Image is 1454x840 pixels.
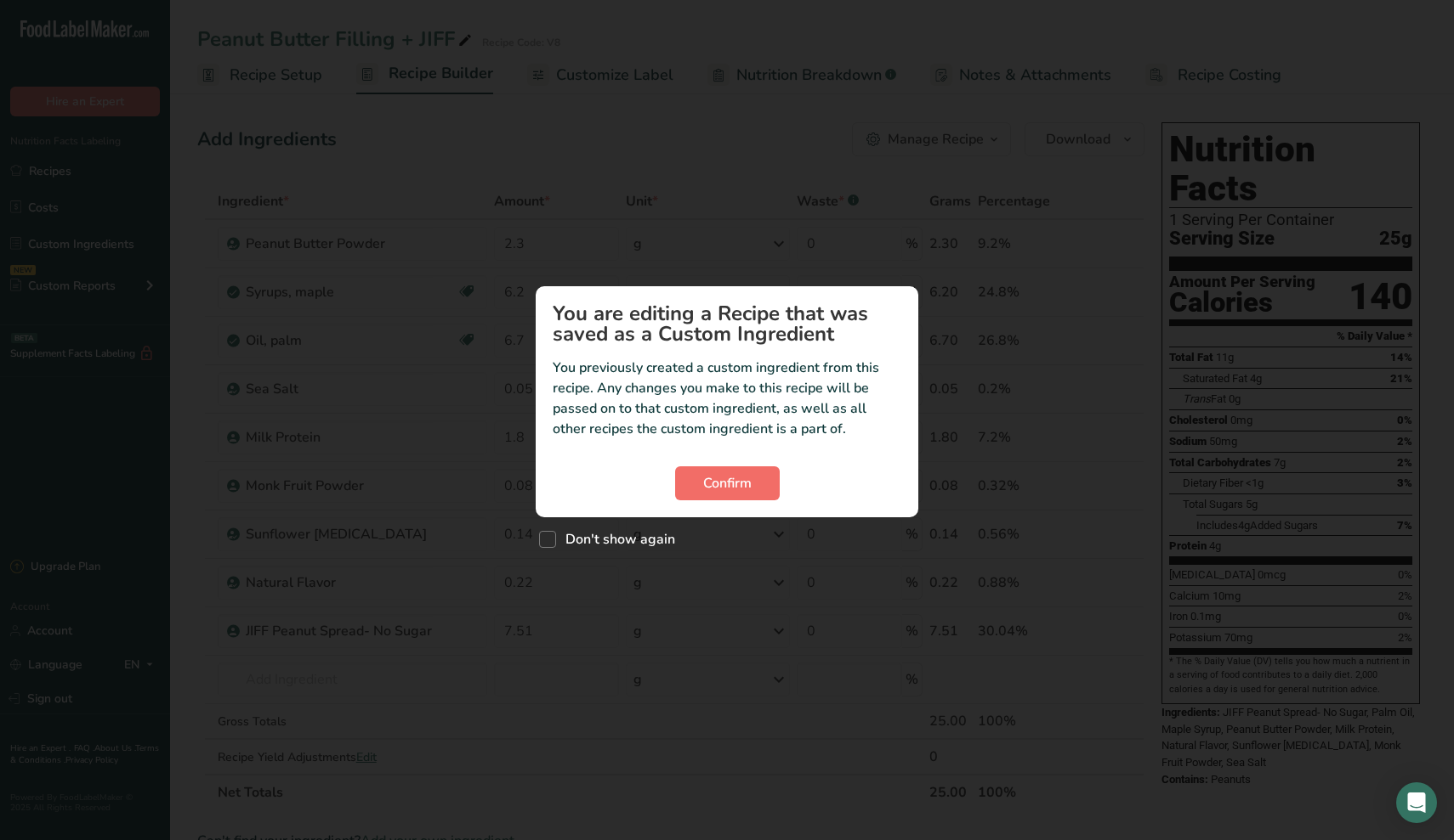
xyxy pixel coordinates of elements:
[1396,782,1437,823] div: Open Intercom Messenger
[553,358,901,439] p: You previously created a custom ingredient from this recipe. Any changes you make to this recipe ...
[556,531,675,548] span: Don't show again
[553,303,901,344] h1: You are editing a Recipe that was saved as a Custom Ingredient
[675,466,780,500] button: Confirm
[703,473,752,493] span: Confirm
